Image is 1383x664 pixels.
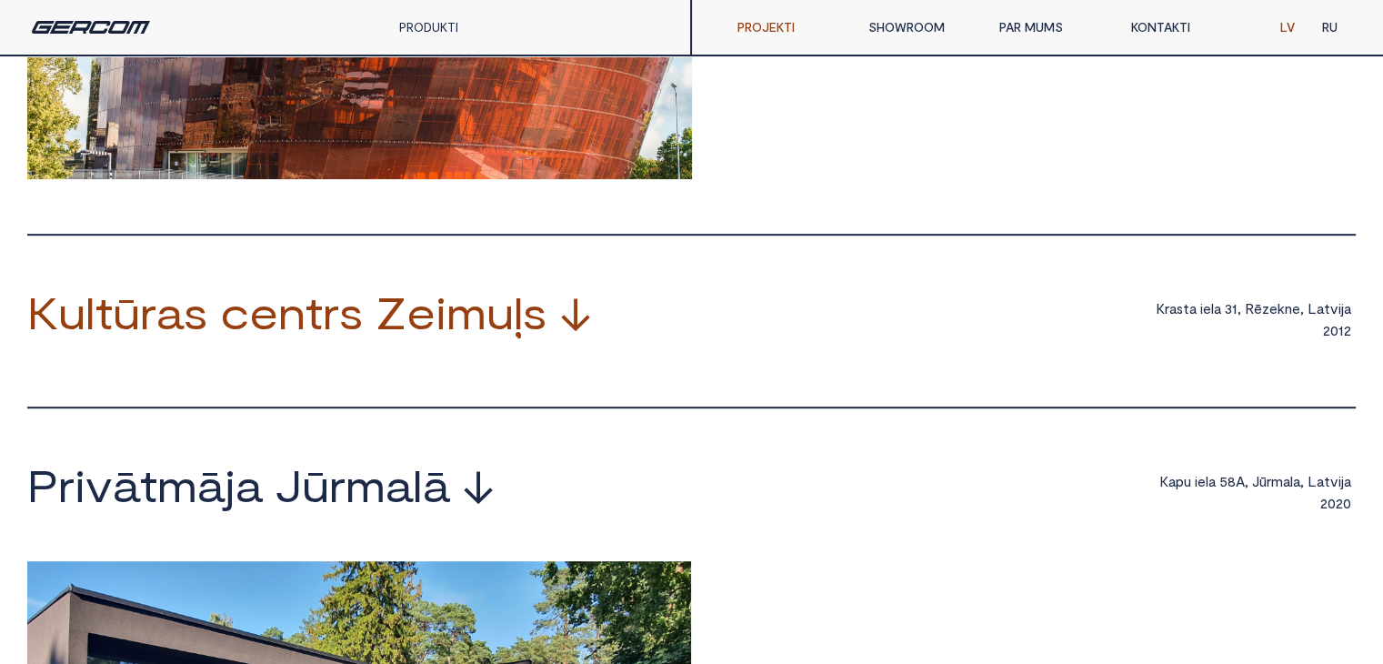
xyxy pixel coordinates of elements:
span: ā [113,463,140,507]
span: 0 [1328,494,1336,512]
span: a [386,463,413,507]
a: LV [1267,9,1308,45]
span: K [1159,472,1168,490]
span: ē [1254,299,1262,317]
a: RU [1308,9,1351,45]
span: k [1278,299,1285,317]
span: 0 [1330,321,1338,339]
span: a [1317,472,1324,490]
span: e [406,290,436,334]
span: m [157,463,197,507]
span: j [1341,299,1344,317]
span: n [278,290,306,334]
span: e [1292,299,1300,317]
a: Privātmāja Jūrmalā ↓ [27,463,495,511]
span: t [1183,299,1189,317]
span: a [1168,472,1176,490]
span: s [184,290,208,334]
span: a [1344,472,1351,490]
span: ū [113,290,140,334]
span: r [1165,299,1169,317]
span: l [413,463,423,507]
span: ā [197,463,225,507]
span: e [1198,472,1206,490]
span: p [1176,472,1184,490]
span: l [1211,299,1214,317]
span: 3 [1225,299,1232,317]
span: v [1330,472,1338,490]
span: ū [302,463,329,507]
span: v [1330,299,1338,317]
span: 1 [1232,299,1238,317]
span: n [1285,299,1292,317]
span: t [95,290,113,334]
span: j [1341,472,1344,490]
a: Kultūras centrs Zeimuļs ↓ [27,290,592,338]
a: PROJEKTI [724,9,855,45]
span: a [1344,299,1351,317]
span: s [1177,299,1183,317]
span: ū [1259,472,1267,490]
span: e [1269,299,1278,317]
span: 5 [1219,472,1228,490]
span: R [1245,299,1254,317]
span: l [1290,472,1293,490]
span: i [436,290,446,334]
span: L [1308,472,1317,490]
span: a [1169,299,1177,317]
span: t [1324,299,1330,317]
span: , [1238,299,1241,317]
span: m [446,290,486,334]
span: , [1245,472,1248,490]
span: i [75,463,85,507]
span: t [1324,472,1330,490]
span: l [1206,472,1208,490]
span: i [1195,472,1198,490]
span: P [27,463,58,507]
span: 2 [1320,494,1328,512]
span: j [225,463,236,507]
span: s [339,290,364,334]
span: a [1317,299,1324,317]
span: 2 [1323,321,1330,339]
a: KONTAKTI [1117,9,1248,45]
span: ↓ [559,290,592,334]
span: z [1262,299,1269,317]
span: a [1208,472,1216,490]
span: , [1300,472,1304,490]
span: m [1271,472,1283,490]
a: SHOWROOM [855,9,986,45]
a: PAR MUMS [986,9,1117,45]
span: r [140,290,156,334]
span: t [306,290,323,334]
span: t [140,463,157,507]
span: K [27,290,58,334]
span: K [1156,299,1165,317]
span: 1 [1338,321,1344,339]
span: 2 [1336,494,1343,512]
span: a [1189,299,1197,317]
span: a [236,463,263,507]
span: ļ [514,290,523,334]
span: r [323,290,339,334]
span: s [523,290,547,334]
span: Z [376,290,406,334]
span: 2 [1344,321,1351,339]
span: e [1203,299,1211,317]
span: u [58,290,85,334]
span: a [156,290,184,334]
span: r [58,463,75,507]
span: ā [423,463,450,507]
span: L [1308,299,1317,317]
span: u [1184,472,1191,490]
span: v [85,463,113,507]
span: , [1300,299,1304,317]
span: 0 [1343,494,1351,512]
span: r [1267,472,1271,490]
span: r [329,463,346,507]
span: i [1338,299,1341,317]
span: l [85,290,95,334]
span: a [1214,299,1221,317]
span: J [1252,472,1259,490]
span: 8 [1228,472,1236,490]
